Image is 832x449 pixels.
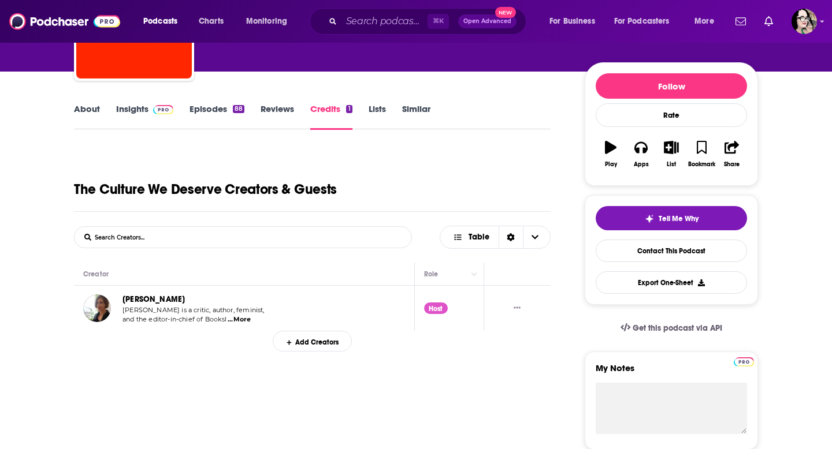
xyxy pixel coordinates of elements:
[724,161,740,168] div: Share
[596,240,747,262] a: Contact This Podcast
[688,161,715,168] div: Bookmark
[596,362,747,383] label: My Notes
[233,105,244,113] div: 88
[605,161,617,168] div: Play
[686,133,716,175] button: Bookmark
[122,294,185,304] a: [PERSON_NAME]
[191,12,231,31] a: Charts
[153,105,173,114] img: Podchaser Pro
[122,315,227,323] span: and the editor-in-chief of Booksl
[143,13,177,29] span: Podcasts
[83,267,109,281] div: Creator
[596,103,747,127] div: Rate
[541,12,610,31] button: open menu
[402,103,430,130] a: Similar
[273,331,352,351] div: Add Creators
[428,14,449,29] span: ⌘ K
[499,226,523,248] div: Sort Direction
[734,356,754,366] a: Pro website
[734,357,754,366] img: Podchaser Pro
[469,233,489,241] span: Table
[467,267,481,281] button: Column Actions
[228,315,251,324] span: ...More
[626,133,656,175] button: Apps
[509,302,525,315] button: Show More Button
[656,133,686,175] button: List
[607,12,686,31] button: open menu
[190,103,244,130] a: Episodes88
[321,8,537,35] div: Search podcasts, credits, & more...
[694,13,714,29] span: More
[261,103,294,130] a: Reviews
[122,306,265,314] span: [PERSON_NAME] is a critic, author, feminist,
[238,12,302,31] button: open menu
[463,18,511,24] span: Open Advanced
[614,13,670,29] span: For Podcasters
[596,133,626,175] button: Play
[634,161,649,168] div: Apps
[440,226,551,249] button: Choose View
[611,314,731,342] a: Get this podcast via API
[310,103,352,130] a: Credits1
[495,7,516,18] span: New
[549,13,595,29] span: For Business
[645,214,654,223] img: tell me why sparkle
[341,12,428,31] input: Search podcasts, credits, & more...
[731,12,751,31] a: Show notifications dropdown
[346,105,352,113] div: 1
[596,73,747,99] button: Follow
[424,302,448,314] div: Host
[667,161,676,168] div: List
[633,323,722,333] span: Get this podcast via API
[596,271,747,294] button: Export One-Sheet
[83,294,111,322] img: Jessa Crispin
[659,214,699,223] span: Tell Me Why
[596,206,747,230] button: tell me why sparkleTell Me Why
[74,103,100,130] a: About
[135,12,192,31] button: open menu
[246,13,287,29] span: Monitoring
[74,181,337,198] h1: The Culture We Deserve Creators & Guests
[369,103,386,130] a: Lists
[760,12,778,31] a: Show notifications dropdown
[458,14,517,28] button: Open AdvancedNew
[116,103,173,130] a: InsightsPodchaser Pro
[792,9,817,34] img: User Profile
[792,9,817,34] span: Logged in as kdaneman
[199,13,224,29] span: Charts
[424,267,440,281] div: Role
[9,10,120,32] img: Podchaser - Follow, Share and Rate Podcasts
[686,12,729,31] button: open menu
[717,133,747,175] button: Share
[792,9,817,34] button: Show profile menu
